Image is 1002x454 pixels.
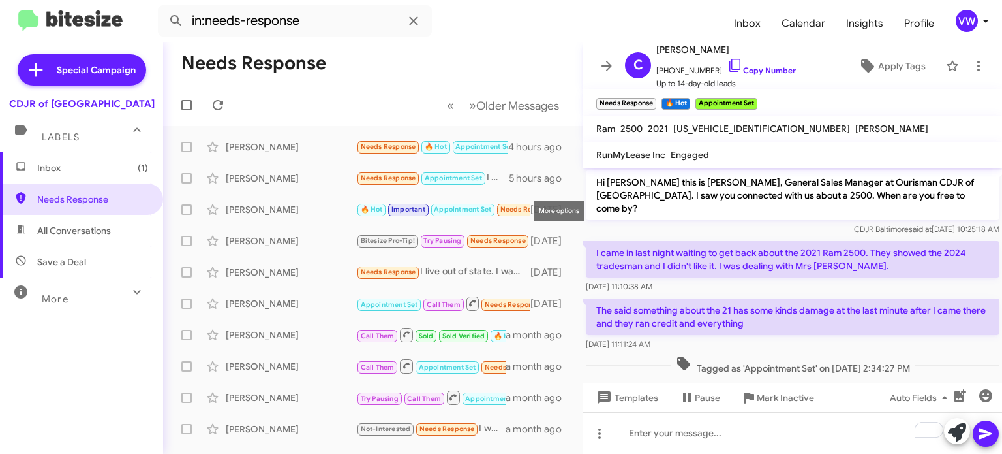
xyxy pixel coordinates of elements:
[356,170,509,186] div: I need an out the door price on the truck
[356,421,506,436] div: I want a otd price
[854,224,999,234] span: CDJR Baltimore [DATE] 10:25:18 AM
[596,98,656,110] small: Needs Response
[506,391,572,404] div: a month ago
[442,332,485,340] span: Sold Verified
[434,205,491,214] span: Appointment Set
[878,54,926,78] span: Apply Tags
[361,425,411,433] span: Not-Interested
[534,201,584,221] div: More options
[530,235,572,248] div: [DATE]
[485,363,540,372] span: Needs Response
[530,297,572,310] div: [DATE]
[586,241,999,278] p: I came in last night waiting to get back about the 2021 Ram 2500. They showed the 2024 tradesman ...
[879,386,963,410] button: Auto Fields
[57,63,136,76] span: Special Campaign
[656,77,796,90] span: Up to 14-day-old leads
[671,149,709,161] span: Engaged
[18,54,146,86] a: Special Campaign
[138,161,148,174] span: (1)
[440,92,567,119] nav: Page navigation example
[506,423,572,436] div: a month ago
[633,55,643,76] span: C
[485,300,540,309] span: Needs Response
[407,395,441,403] span: Call Them
[425,174,482,182] span: Appointment Set
[723,5,771,42] a: Inbox
[727,65,796,75] a: Copy Number
[356,233,530,248] div: Good afternoon so I spoke with the lender they are willing to settle for $1000 to release the lie...
[673,123,850,135] span: [US_VEHICLE_IDENTIFICATION_NUMBER]
[620,123,643,135] span: 2500
[836,5,894,42] a: Insights
[596,123,615,135] span: Ram
[361,332,395,340] span: Call Them
[226,360,356,373] div: [PERSON_NAME]
[506,360,572,373] div: a month ago
[356,327,506,343] div: You're welcome
[419,425,475,433] span: Needs Response
[226,391,356,404] div: [PERSON_NAME]
[447,97,454,114] span: «
[427,300,461,309] span: Call Them
[771,5,836,42] a: Calendar
[583,386,669,410] button: Templates
[956,10,978,32] div: vw
[356,295,530,312] div: 4432641822
[469,97,476,114] span: »
[226,297,356,310] div: [PERSON_NAME]
[361,300,418,309] span: Appointment Set
[945,10,988,32] button: vw
[530,266,572,279] div: [DATE]
[226,203,356,216] div: [PERSON_NAME]
[506,329,572,342] div: a month ago
[37,193,148,206] span: Needs Response
[361,205,383,214] span: 🔥 Hot
[843,54,939,78] button: Apply Tags
[361,174,416,182] span: Needs Response
[648,123,668,135] span: 2021
[391,205,425,214] span: Important
[509,172,572,185] div: 5 hours ago
[586,299,999,335] p: The said something about the 21 has some kinds damage at the last minute after I came there and t...
[37,161,148,174] span: Inbox
[423,236,461,245] span: Try Pausing
[461,92,567,119] button: Next
[356,139,508,154] div: The said something about the 21 has some kinds damage at the last minute after I came there and t...
[425,142,447,151] span: 🔥 Hot
[594,386,658,410] span: Templates
[226,172,356,185] div: [PERSON_NAME]
[361,142,416,151] span: Needs Response
[361,395,399,403] span: Try Pausing
[356,265,530,280] div: I live out of state. I was looking for a price quote as the local dealership was still a little h...
[586,339,650,349] span: [DATE] 11:11:24 AM
[470,236,526,245] span: Needs Response
[583,412,1002,454] div: To enrich screen reader interactions, please activate Accessibility in Grammarly extension settings
[855,123,928,135] span: [PERSON_NAME]
[596,149,665,161] span: RunMyLease Inc
[361,363,395,372] span: Call Them
[656,57,796,77] span: [PHONE_NUMBER]
[356,202,530,217] div: ok thxs
[226,266,356,279] div: [PERSON_NAME]
[669,386,731,410] button: Pause
[586,170,999,220] p: Hi [PERSON_NAME] this is [PERSON_NAME], General Sales Manager at Ourisman CDJR of [GEOGRAPHIC_DAT...
[671,356,915,375] span: Tagged as 'Appointment Set' on [DATE] 2:34:27 PM
[42,131,80,143] span: Labels
[42,293,68,305] span: More
[695,386,720,410] span: Pause
[181,53,326,74] h1: Needs Response
[476,99,559,113] span: Older Messages
[37,255,86,268] span: Save a Deal
[226,140,356,154] div: [PERSON_NAME]
[500,205,556,214] span: Needs Response
[226,329,356,342] div: [PERSON_NAME]
[890,386,952,410] span: Auto Fields
[361,268,416,276] span: Needs Response
[439,92,462,119] button: Previous
[894,5,945,42] a: Profile
[757,386,814,410] span: Mark Inactive
[226,235,356,248] div: [PERSON_NAME]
